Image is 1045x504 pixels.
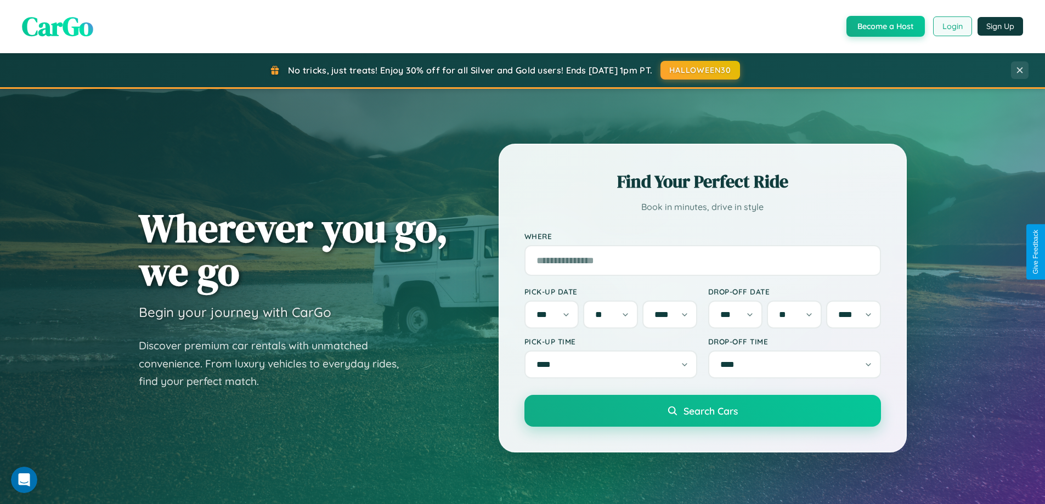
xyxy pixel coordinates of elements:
[288,65,652,76] span: No tricks, just treats! Enjoy 30% off for all Silver and Gold users! Ends [DATE] 1pm PT.
[22,8,93,44] span: CarGo
[139,337,413,390] p: Discover premium car rentals with unmatched convenience. From luxury vehicles to everyday rides, ...
[1032,230,1040,274] div: Give Feedback
[524,337,697,346] label: Pick-up Time
[684,405,738,417] span: Search Cars
[933,16,972,36] button: Login
[524,395,881,427] button: Search Cars
[524,169,881,194] h2: Find Your Perfect Ride
[139,304,331,320] h3: Begin your journey with CarGo
[708,337,881,346] label: Drop-off Time
[524,231,881,241] label: Where
[708,287,881,296] label: Drop-off Date
[139,206,448,293] h1: Wherever you go, we go
[660,61,740,80] button: HALLOWEEN30
[11,467,37,493] iframe: Intercom live chat
[524,199,881,215] p: Book in minutes, drive in style
[978,17,1023,36] button: Sign Up
[846,16,925,37] button: Become a Host
[524,287,697,296] label: Pick-up Date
